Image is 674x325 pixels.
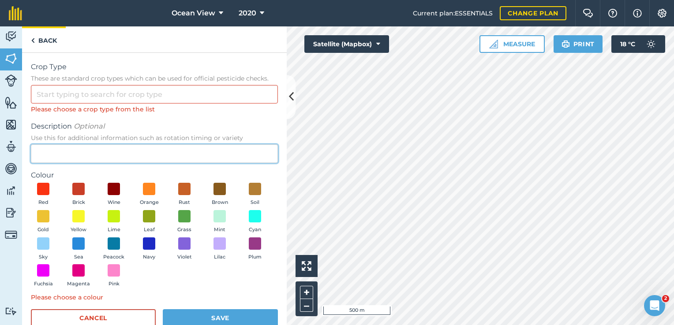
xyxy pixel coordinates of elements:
input: Start typing to search for crop type [31,85,278,103]
img: svg+xml;base64,PD94bWwgdmVyc2lvbj0iMS4wIiBlbmNvZGluZz0idXRmLTgiPz4KPCEtLSBHZW5lcmF0b3I6IEFkb2JlIE... [5,184,17,197]
span: Soil [251,199,259,207]
button: Wine [101,183,126,207]
button: Red [31,183,56,207]
span: These are standard crop types which can be used for official pesticide checks. [31,74,278,83]
button: Measure [479,35,545,53]
span: Pink [109,280,120,288]
button: Soil [243,183,267,207]
button: Brown [207,183,232,207]
span: Wine [108,199,120,207]
span: 2 [662,295,669,302]
button: Pink [101,264,126,288]
button: Orange [137,183,161,207]
button: Satellite (Mapbox) [304,35,389,53]
button: Sky [31,237,56,261]
img: svg+xml;base64,PHN2ZyB4bWxucz0iaHR0cDovL3d3dy53My5vcmcvMjAwMC9zdmciIHdpZHRoPSI1NiIgaGVpZ2h0PSI2MC... [5,118,17,131]
button: Plum [243,237,267,261]
span: Sky [39,253,48,261]
button: Lime [101,210,126,234]
span: Orange [140,199,159,207]
span: Description [31,121,278,132]
button: Cyan [243,210,267,234]
span: Use this for additional information such as rotation timing or variety [31,133,278,142]
img: A question mark icon [607,9,618,18]
span: Lime [108,226,120,234]
button: – [300,299,313,312]
button: 18 °C [611,35,665,53]
a: Change plan [500,6,566,20]
img: svg+xml;base64,PHN2ZyB4bWxucz0iaHR0cDovL3d3dy53My5vcmcvMjAwMC9zdmciIHdpZHRoPSIxNyIgaGVpZ2h0PSIxNy... [633,8,642,18]
img: svg+xml;base64,PHN2ZyB4bWxucz0iaHR0cDovL3d3dy53My5vcmcvMjAwMC9zdmciIHdpZHRoPSI1NiIgaGVpZ2h0PSI2MC... [5,52,17,65]
span: Violet [177,253,192,261]
span: Yellow [71,226,86,234]
button: Lilac [207,237,232,261]
button: Navy [137,237,161,261]
button: Magenta [66,264,91,288]
button: Brick [66,183,91,207]
span: Leaf [144,226,155,234]
button: + [300,286,313,299]
span: 18 ° C [620,35,635,53]
button: Yellow [66,210,91,234]
img: svg+xml;base64,PD94bWwgdmVyc2lvbj0iMS4wIiBlbmNvZGluZz0idXRmLTgiPz4KPCEtLSBHZW5lcmF0b3I6IEFkb2JlIE... [5,140,17,153]
span: Navy [143,253,155,261]
button: Rust [172,183,197,207]
button: Sea [66,237,91,261]
img: svg+xml;base64,PD94bWwgdmVyc2lvbj0iMS4wIiBlbmNvZGluZz0idXRmLTgiPz4KPCEtLSBHZW5lcmF0b3I6IEFkb2JlIE... [5,229,17,241]
span: Plum [248,253,262,261]
span: Red [38,199,49,207]
span: Gold [37,226,49,234]
img: svg+xml;base64,PHN2ZyB4bWxucz0iaHR0cDovL3d3dy53My5vcmcvMjAwMC9zdmciIHdpZHRoPSIxOSIgaGVpZ2h0PSIyNC... [562,39,570,49]
button: Peacock [101,237,126,261]
span: Grass [177,226,191,234]
img: Two speech bubbles overlapping with the left bubble in the forefront [583,9,593,18]
div: Please choose a crop type from the list [31,104,278,114]
button: Leaf [137,210,161,234]
label: Colour [31,170,278,181]
button: Grass [172,210,197,234]
img: svg+xml;base64,PD94bWwgdmVyc2lvbj0iMS4wIiBlbmNvZGluZz0idXRmLTgiPz4KPCEtLSBHZW5lcmF0b3I6IEFkb2JlIE... [5,206,17,219]
span: Brick [72,199,85,207]
span: Crop Type [31,62,278,72]
div: Please choose a colour [31,292,278,302]
img: Four arrows, one pointing top left, one top right, one bottom right and the last bottom left [302,261,311,271]
span: Magenta [67,280,90,288]
span: Current plan : ESSENTIALS [413,8,493,18]
img: fieldmargin Logo [9,6,22,20]
span: Ocean View [172,8,215,18]
span: Brown [212,199,228,207]
button: Mint [207,210,232,234]
span: Mint [214,226,225,234]
img: svg+xml;base64,PD94bWwgdmVyc2lvbj0iMS4wIiBlbmNvZGluZz0idXRmLTgiPz4KPCEtLSBHZW5lcmF0b3I6IEFkb2JlIE... [5,307,17,315]
span: Cyan [249,226,261,234]
button: Violet [172,237,197,261]
button: Print [554,35,603,53]
img: svg+xml;base64,PHN2ZyB4bWxucz0iaHR0cDovL3d3dy53My5vcmcvMjAwMC9zdmciIHdpZHRoPSI5IiBoZWlnaHQ9IjI0Ii... [31,35,35,46]
img: svg+xml;base64,PHN2ZyB4bWxucz0iaHR0cDovL3d3dy53My5vcmcvMjAwMC9zdmciIHdpZHRoPSI1NiIgaGVpZ2h0PSI2MC... [5,96,17,109]
span: Rust [179,199,190,207]
button: Fuchsia [31,264,56,288]
a: Back [22,26,66,52]
img: Ruler icon [489,40,498,48]
span: Lilac [214,253,225,261]
img: svg+xml;base64,PD94bWwgdmVyc2lvbj0iMS4wIiBlbmNvZGluZz0idXRmLTgiPz4KPCEtLSBHZW5lcmF0b3I6IEFkb2JlIE... [5,74,17,87]
span: Fuchsia [34,280,53,288]
iframe: Intercom live chat [644,295,665,316]
button: Gold [31,210,56,234]
span: Peacock [103,253,124,261]
span: Sea [74,253,83,261]
img: svg+xml;base64,PD94bWwgdmVyc2lvbj0iMS4wIiBlbmNvZGluZz0idXRmLTgiPz4KPCEtLSBHZW5lcmF0b3I6IEFkb2JlIE... [5,30,17,43]
img: A cog icon [657,9,667,18]
img: svg+xml;base64,PD94bWwgdmVyc2lvbj0iMS4wIiBlbmNvZGluZz0idXRmLTgiPz4KPCEtLSBHZW5lcmF0b3I6IEFkb2JlIE... [642,35,660,53]
img: svg+xml;base64,PD94bWwgdmVyc2lvbj0iMS4wIiBlbmNvZGluZz0idXRmLTgiPz4KPCEtLSBHZW5lcmF0b3I6IEFkb2JlIE... [5,162,17,175]
span: 2020 [239,8,256,18]
em: Optional [74,122,105,130]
